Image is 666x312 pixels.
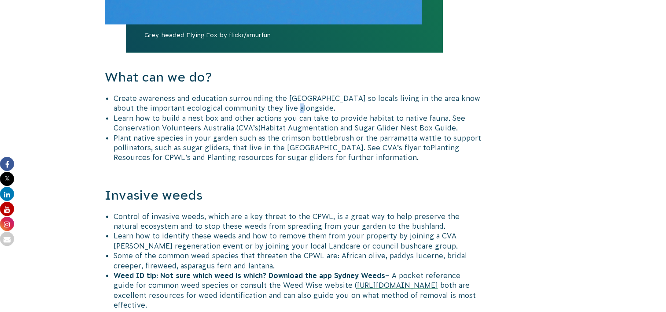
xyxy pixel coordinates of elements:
span: Weed ID tip: Not sure which weed is which? Download the app Sydney Weeds [114,271,385,279]
span: Habitat Augmentation and Sugar Glider Nest Box Guide. [261,124,458,132]
a: [URL][DOMAIN_NAME] [357,281,438,289]
span: both are excellent resources for weed identification and can also guide you on what method of rem... [114,281,476,309]
span: Some of the common weed species that threaten the CPWL are: African olive, paddys lucerne, bridal... [114,252,467,269]
h3: Invasive weeds [105,186,482,204]
span: Plant native species in your garden such as the crimson bottlebrush or the parramatta wattle to s... [114,134,481,152]
span: Learn how to build a nest box and other actions you can take to provide habitat to native fauna. ... [114,114,465,132]
span: Learn how to identify these weeds and how to remove them from your property by joining a CVA [PER... [114,232,458,249]
h3: What can we do? [105,68,482,86]
span: Grey-headed Flying Fox by flickr/smurfun [126,30,443,52]
span: Control of invasive weeds, which are a key threat to the CPWL, is a great way to help preserve th... [114,212,460,230]
span: Create awareness and education surrounding the [GEOGRAPHIC_DATA] so locals living in the area kno... [114,94,480,112]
